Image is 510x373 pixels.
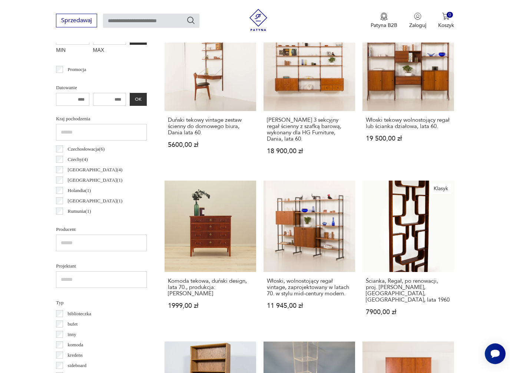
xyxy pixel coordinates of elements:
p: Czechosłowacja ( 6 ) [68,145,105,153]
h3: Duński tekowy vintage zestaw ścienny do domowego biura, Dania lata 60. [168,117,253,136]
a: Duński tekowy vintage zestaw ścienny do domowego biura, Dania lata 60.Duński tekowy vintage zesta... [165,20,256,169]
h3: Ścianka, Regał, po renowacji, proj. [PERSON_NAME], [GEOGRAPHIC_DATA], [GEOGRAPHIC_DATA], lata 1960 [366,278,451,303]
img: Ikonka użytkownika [414,13,421,20]
p: Typ [56,299,147,307]
p: komoda [68,341,83,349]
button: Szukaj [186,16,195,25]
p: Promocja [68,65,86,74]
p: Zaloguj [409,22,426,29]
p: Koszyk [438,22,454,29]
p: 19 500,00 zł [366,135,451,142]
a: Ikona medaluPatyna B2B [371,13,397,29]
a: KlasykŚcianka, Regał, po renowacji, proj. Ludvik Volak, Holesov, Czechy, lata 1960Ścianka, Regał,... [362,181,454,330]
button: 0Koszyk [438,13,454,29]
h3: Włoski, wolnostojący regał vintage, zaprojektowany w latach 70. w stylu mid-century modern. [267,278,352,297]
p: Datowanie [56,84,147,92]
p: 18 900,00 zł [267,148,352,154]
p: Rumunia ( 1 ) [68,207,91,215]
p: sideboard [68,362,87,370]
a: Komoda tekowa, duński design, lata 70., produkcja: DaniaKomoda tekowa, duński design, lata 70., p... [165,181,256,330]
p: [GEOGRAPHIC_DATA] ( 1 ) [68,197,123,205]
img: Patyna - sklep z meblami i dekoracjami vintage [247,9,269,31]
p: Czechy ( 4 ) [68,155,88,164]
img: Ikona koszyka [442,13,450,20]
a: Włoski tekowy wolnostojący regał lub ścianka działowa, lata 60.Włoski tekowy wolnostojący regał l... [362,20,454,169]
p: bufet [68,320,78,328]
div: 0 [447,12,453,18]
p: Kraj pochodzenia [56,115,147,123]
p: Projektant [56,262,147,270]
p: [GEOGRAPHIC_DATA] ( 1 ) [68,176,123,184]
p: Holandia ( 1 ) [68,186,91,195]
iframe: Smartsupp widget button [485,343,506,364]
p: 5600,00 zł [168,142,253,148]
button: Sprzedawaj [56,14,97,27]
button: Zaloguj [409,13,426,29]
p: [GEOGRAPHIC_DATA] ( 4 ) [68,166,123,174]
p: Producent [56,225,147,233]
a: Sprzedawaj [56,19,97,24]
h3: Włoski tekowy wolnostojący regał lub ścianka działowa, lata 60. [366,117,451,130]
p: 1999,00 zł [168,303,253,309]
img: Ikona medalu [380,13,388,21]
a: Hansen&Guldborg 3 sekcyjny regał ścienny z szafką barową, wykonany dla HG Furniture, Dania, lata ... [264,20,355,169]
p: Patyna B2B [371,22,397,29]
h3: Komoda tekowa, duński design, lata 70., produkcja: [PERSON_NAME] [168,278,253,297]
p: 11 945,00 zł [267,303,352,309]
button: Patyna B2B [371,13,397,29]
a: Włoski, wolnostojący regał vintage, zaprojektowany w latach 70. w stylu mid-century modern.Włoski... [264,181,355,330]
h3: [PERSON_NAME] 3 sekcyjny regał ścienny z szafką barową, wykonany dla HG Furniture, Dania, lata 60. [267,117,352,142]
p: inny [68,330,76,339]
label: MAX [93,45,126,57]
p: kredens [68,351,83,359]
button: OK [130,93,147,106]
p: biblioteczka [68,310,92,318]
label: MIN [56,45,89,57]
p: 7900,00 zł [366,309,451,315]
